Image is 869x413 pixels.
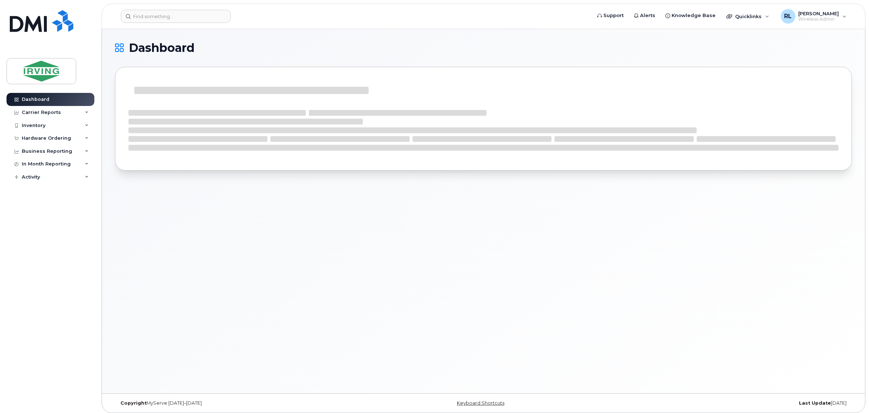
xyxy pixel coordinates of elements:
div: MyServe [DATE]–[DATE] [115,400,361,406]
span: Dashboard [129,42,194,53]
a: Keyboard Shortcuts [457,400,504,406]
div: [DATE] [606,400,852,406]
strong: Last Update [799,400,831,406]
strong: Copyright [120,400,147,406]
